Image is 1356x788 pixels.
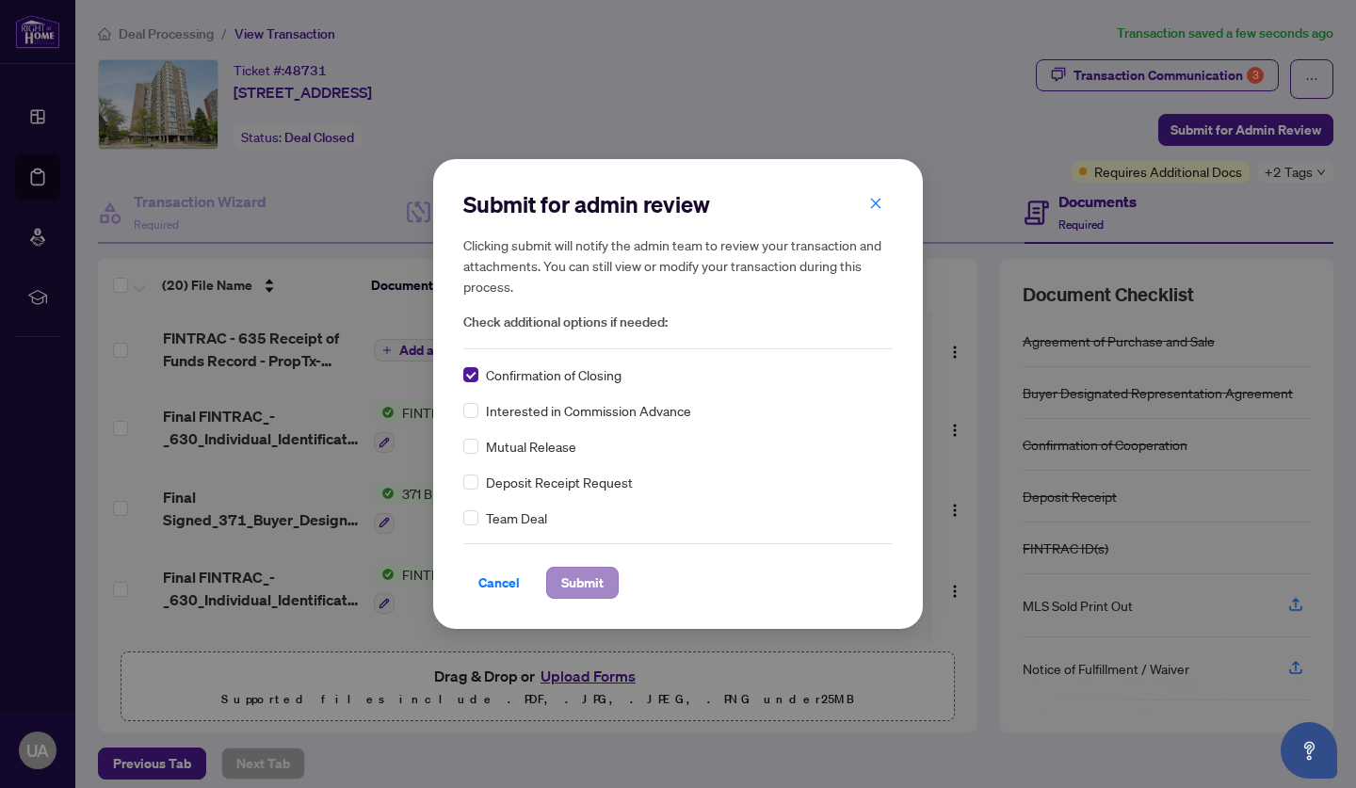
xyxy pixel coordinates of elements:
[486,436,576,457] span: Mutual Release
[486,507,547,528] span: Team Deal
[486,472,633,492] span: Deposit Receipt Request
[1281,722,1337,779] button: Open asap
[463,567,535,599] button: Cancel
[463,189,893,219] h2: Submit for admin review
[463,234,893,297] h5: Clicking submit will notify the admin team to review your transaction and attachments. You can st...
[463,312,893,333] span: Check additional options if needed:
[486,400,691,421] span: Interested in Commission Advance
[546,567,619,599] button: Submit
[561,568,604,598] span: Submit
[478,568,520,598] span: Cancel
[869,197,882,210] span: close
[486,364,621,385] span: Confirmation of Closing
